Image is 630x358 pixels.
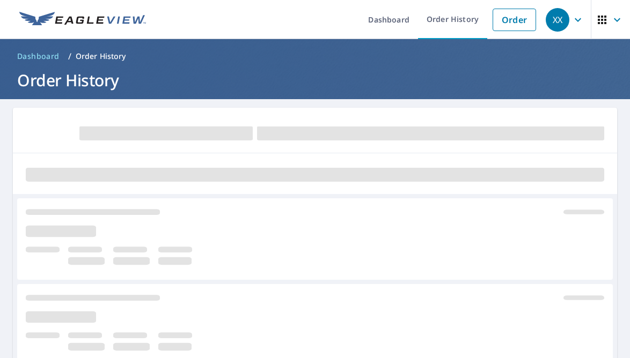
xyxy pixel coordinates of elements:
[546,8,569,32] div: XX
[13,48,64,65] a: Dashboard
[13,69,617,91] h1: Order History
[19,12,146,28] img: EV Logo
[13,48,617,65] nav: breadcrumb
[68,50,71,63] li: /
[17,51,60,62] span: Dashboard
[76,51,126,62] p: Order History
[493,9,536,31] a: Order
